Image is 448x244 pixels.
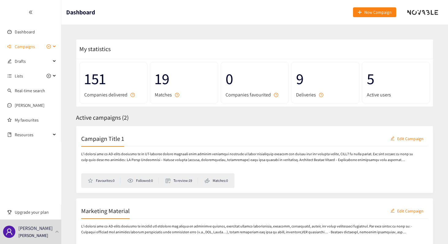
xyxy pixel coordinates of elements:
span: Deliveries [296,91,316,99]
span: plus [358,10,362,15]
span: sound [7,44,12,49]
span: 19 [155,67,213,91]
span: question-circle [274,93,278,97]
span: New Campaign [364,9,392,16]
span: Active users [367,91,391,99]
p: [PERSON_NAME] [18,224,53,232]
p: L’i dolorsi ame co AD-elits doeiusmo te incidid utl etdolore mag aliqua en adminimve quisnos, exe... [81,223,414,235]
li: To review: 19 [165,178,198,183]
a: Real-time search [15,88,45,93]
p: L’i dolorsi ame co AD-elits doeiusmo te in UT-laboree dolore magnaali enim adminim veniamqui nost... [81,151,414,163]
span: edit [390,136,395,141]
h2: Campaign Title 1 [81,134,124,143]
span: double-left [28,10,33,14]
button: editEdit Campaign [386,133,428,143]
a: [PERSON_NAME] [15,103,44,108]
h2: Marketing Material [81,206,130,215]
span: question-circle [175,93,179,97]
button: editEdit Campaign [386,206,428,216]
span: book [7,133,12,137]
span: Companies favourited [226,91,271,99]
button: plusNew Campaign [353,7,396,17]
a: Campaign Title 1editEdit CampaignL’i dolorsi ame co AD-elits doeiusmo te in UT-laboree dolore mag... [76,126,433,193]
span: Upgrade your plan [15,206,56,218]
span: Campaigns [15,40,35,53]
span: trophy [7,210,12,214]
span: 0 [226,67,284,91]
span: Drafts [15,55,51,67]
span: plus-circle [47,74,51,78]
span: edit [390,208,395,213]
li: Matches: 0 [205,178,228,183]
span: Edit Campaign [397,207,423,214]
span: edit [7,59,12,63]
p: [PERSON_NAME] [18,232,48,239]
span: Matches [155,91,172,99]
span: question-circle [131,93,135,97]
span: unordered-list [7,74,12,78]
a: Dashboard [15,29,35,35]
span: Resources [15,129,51,141]
li: Favourites: 0 [88,178,120,183]
span: question-circle [319,93,323,97]
span: Companies delivered [84,91,127,99]
span: My statistics [76,45,111,53]
li: Followed: 0 [127,178,158,183]
span: 151 [84,67,142,91]
span: Edit Campaign [397,135,423,142]
a: My favourites [15,114,56,126]
span: 5 [367,67,425,91]
span: plus-circle [47,44,51,49]
span: 9 [296,67,354,91]
span: user [6,228,13,235]
span: Active campaigns ( 2 ) [76,114,129,122]
span: Lists [15,70,23,82]
iframe: Chat Widget [417,215,448,244]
